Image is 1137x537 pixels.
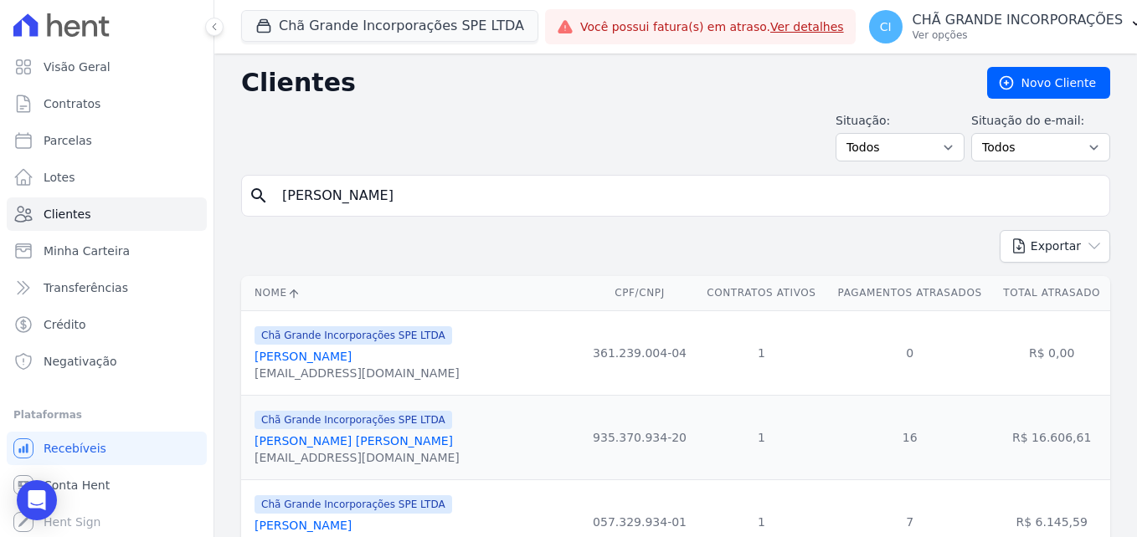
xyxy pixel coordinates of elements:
span: Chã Grande Incorporações SPE LTDA [255,495,452,514]
span: Parcelas [44,132,92,149]
span: Recebíveis [44,440,106,457]
a: [PERSON_NAME] [255,350,352,363]
th: Contratos Ativos [697,276,826,310]
span: Conta Hent [44,477,110,494]
span: Negativação [44,353,117,370]
td: 0 [826,310,993,395]
div: [EMAIL_ADDRESS][DOMAIN_NAME] [255,449,460,466]
a: Crédito [7,308,207,341]
i: search [249,186,269,206]
a: Clientes [7,197,207,231]
div: Open Intercom Messenger [17,480,57,520]
td: 1 [697,395,826,479]
span: Chã Grande Incorporações SPE LTDA [255,411,452,429]
div: [EMAIL_ADDRESS][DOMAIN_NAME] [255,365,460,381]
td: R$ 16.606,61 [993,395,1110,479]
a: Novo Cliente [987,67,1110,99]
td: 935.370.934-20 [583,395,697,479]
td: 1 [697,310,826,395]
th: Total Atrasado [993,276,1110,310]
button: Exportar [1000,230,1110,263]
span: Clientes [44,206,90,222]
a: [PERSON_NAME] [PERSON_NAME] [255,434,453,447]
h2: Clientes [241,68,960,98]
span: Transferências [44,279,128,296]
a: Conta Hent [7,468,207,502]
span: Você possui fatura(s) em atraso. [580,18,844,36]
a: Visão Geral [7,50,207,84]
a: Lotes [7,161,207,194]
th: Nome [241,276,583,310]
td: 361.239.004-04 [583,310,697,395]
span: Minha Carteira [44,243,130,259]
span: Crédito [44,316,86,333]
a: Recebíveis [7,432,207,465]
a: [PERSON_NAME] [255,519,352,532]
div: Plataformas [13,405,200,425]
td: 16 [826,395,993,479]
input: Buscar por nome, CPF ou e-mail [272,179,1103,212]
p: CHÃ GRANDE INCORPORAÇÕES [913,12,1124,28]
a: Parcelas [7,124,207,157]
span: Chã Grande Incorporações SPE LTDA [255,326,452,345]
th: CPF/CNPJ [583,276,697,310]
span: Lotes [44,169,75,186]
a: Minha Carteira [7,234,207,268]
p: Ver opções [913,28,1124,42]
th: Pagamentos Atrasados [826,276,993,310]
span: Visão Geral [44,59,111,75]
label: Situação do e-mail: [971,112,1110,130]
span: Contratos [44,95,100,112]
a: Transferências [7,271,207,304]
a: Negativação [7,345,207,378]
a: Contratos [7,87,207,120]
label: Situação: [836,112,965,130]
span: CI [880,21,892,33]
button: Chã Grande Incorporações SPE LTDA [241,10,538,42]
a: Ver detalhes [770,20,844,33]
td: R$ 0,00 [993,310,1110,395]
